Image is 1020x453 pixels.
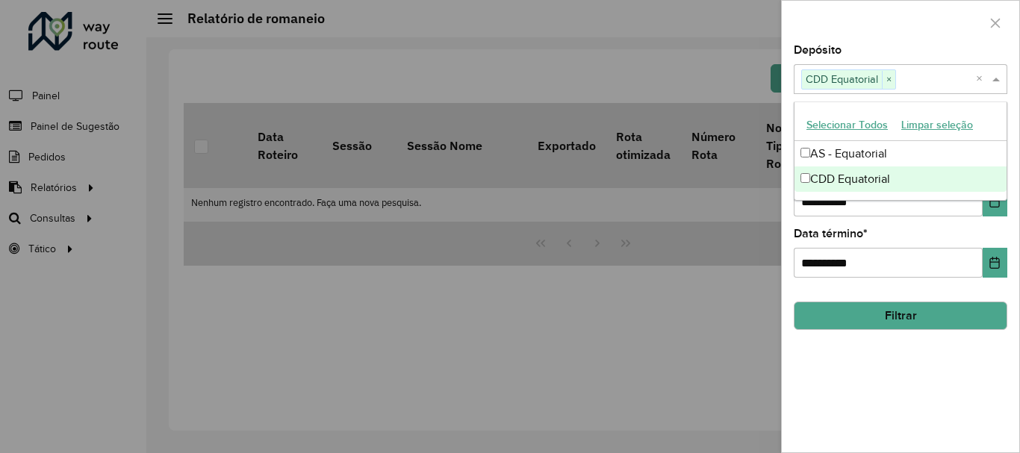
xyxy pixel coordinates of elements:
button: Selecionar Todos [800,113,895,137]
div: CDD Equatorial [794,166,1007,192]
span: × [882,71,895,89]
div: AS - Equatorial [794,141,1007,166]
button: Filtrar [794,302,1007,330]
button: Choose Date [983,187,1007,216]
label: Depósito [794,41,842,59]
ng-dropdown-panel: Options list [794,101,1007,201]
button: Limpar seleção [895,113,980,137]
label: Data término [794,225,868,243]
span: Clear all [976,70,989,88]
button: Choose Date [983,248,1007,278]
span: CDD Equatorial [802,70,882,88]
